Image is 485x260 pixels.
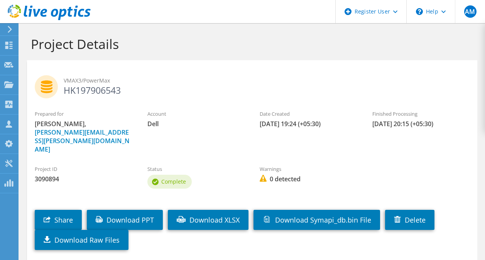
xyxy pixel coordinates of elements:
[35,175,132,183] span: 3090894
[35,120,132,154] span: [PERSON_NAME],
[147,120,245,128] span: Dell
[260,175,357,183] span: 0 detected
[161,178,186,185] span: Complete
[147,110,245,118] label: Account
[35,75,470,95] h2: HK197906543
[35,128,130,154] a: [PERSON_NAME][EMAIL_ADDRESS][PERSON_NAME][DOMAIN_NAME]
[260,165,357,173] label: Warnings
[416,8,423,15] svg: \n
[168,210,248,230] a: Download XLSX
[260,110,357,118] label: Date Created
[35,165,132,173] label: Project ID
[35,230,128,250] a: Download Raw Files
[372,110,470,118] label: Finished Processing
[464,5,477,18] span: AM
[147,165,245,173] label: Status
[260,120,357,128] span: [DATE] 19:24 (+05:30)
[64,76,470,85] span: VMAX3/PowerMax
[372,120,470,128] span: [DATE] 20:15 (+05:30)
[35,210,82,230] a: Share
[31,36,470,52] h1: Project Details
[87,210,163,230] a: Download PPT
[35,110,132,118] label: Prepared for
[385,210,434,230] a: Delete
[253,210,380,230] a: Download Symapi_db.bin File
